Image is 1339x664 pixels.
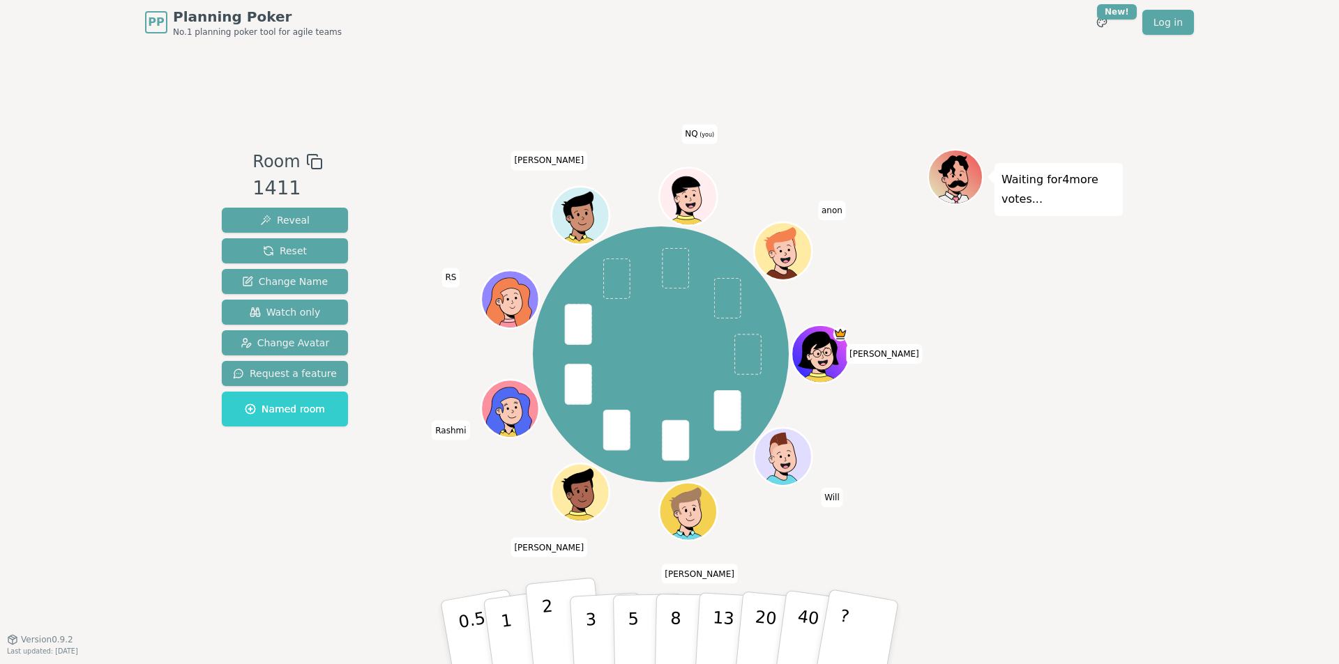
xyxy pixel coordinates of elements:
span: Version 0.9.2 [21,634,73,645]
button: Named room [222,392,348,426]
span: Click to change your name [432,421,469,440]
div: 1411 [252,174,322,203]
span: Click to change your name [441,268,460,288]
p: Waiting for 4 more votes... [1001,170,1116,209]
button: Watch only [222,300,348,325]
button: Request a feature [222,361,348,386]
span: PP [148,14,164,31]
span: Reveal [260,213,310,227]
span: Click to change your name [818,201,846,220]
span: Reset [263,244,307,258]
button: Click to change your avatar [661,170,716,224]
span: Room [252,149,300,174]
span: No.1 planning poker tool for agile teams [173,26,342,38]
span: Click to change your name [846,344,923,364]
button: Change Avatar [222,330,348,355]
a: Log in [1142,10,1194,35]
span: Change Name [242,275,328,288]
span: (you) [698,132,715,139]
button: New! [1089,10,1114,35]
span: Watch only [250,305,321,319]
button: Version0.9.2 [7,634,73,645]
span: Named room [245,402,325,416]
span: Click to change your name [510,538,587,557]
span: Click to change your name [681,125,718,144]
div: New! [1097,4,1137,20]
span: Click to change your name [661,564,738,584]
span: Heidi is the host [833,327,848,341]
button: Reset [222,238,348,263]
span: Planning Poker [173,7,342,26]
a: PPPlanning PokerNo.1 planning poker tool for agile teams [145,7,342,38]
span: Last updated: [DATE] [7,647,78,655]
span: Click to change your name [821,488,843,507]
button: Reveal [222,208,348,233]
button: Change Name [222,269,348,294]
span: Request a feature [233,366,337,380]
span: Change Avatar [241,336,330,350]
span: Click to change your name [510,151,587,171]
